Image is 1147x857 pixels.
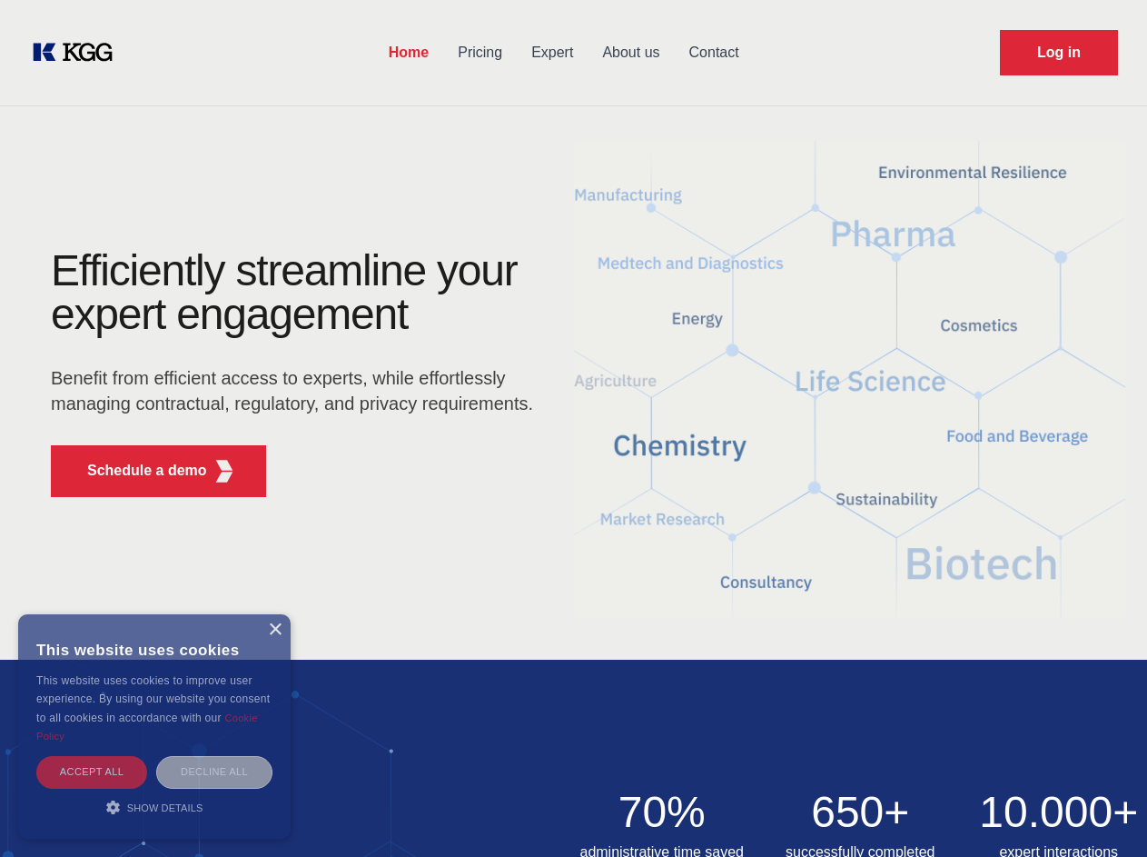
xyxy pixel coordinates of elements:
[36,628,272,672] div: This website uses cookies
[51,365,545,416] p: Benefit from efficient access to experts, while effortlessly managing contractual, regulatory, an...
[675,29,754,76] a: Contact
[1000,30,1118,75] a: Request Demo
[574,791,751,834] h2: 70%
[268,623,282,637] div: Close
[127,802,203,813] span: Show details
[87,460,207,482] p: Schedule a demo
[213,460,236,483] img: KGG Fifth Element RED
[156,756,272,788] div: Decline all
[443,29,517,76] a: Pricing
[574,118,1126,642] img: KGG Fifth Element RED
[588,29,674,76] a: About us
[51,249,545,336] h1: Efficiently streamline your expert engagement
[36,713,258,742] a: Cookie Policy
[517,29,588,76] a: Expert
[772,791,949,834] h2: 650+
[36,674,270,724] span: This website uses cookies to improve user experience. By using our website you consent to all coo...
[51,445,266,497] button: Schedule a demoKGG Fifth Element RED
[36,756,147,788] div: Accept all
[29,38,127,67] a: KOL Knowledge Platform: Talk to Key External Experts (KEE)
[36,798,272,816] div: Show details
[374,29,443,76] a: Home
